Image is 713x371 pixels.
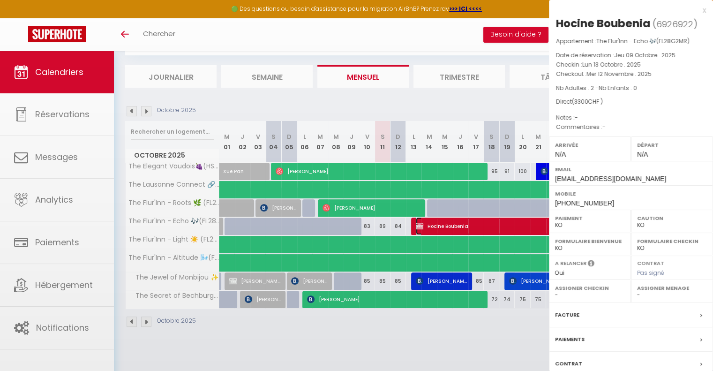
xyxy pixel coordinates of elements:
label: Formulaire Checkin [637,236,707,246]
span: 6926922 [656,18,693,30]
span: ( CHF ) [572,98,603,106]
label: Assigner Checkin [555,283,625,293]
label: Assigner Menage [637,283,707,293]
span: N/A [555,151,566,158]
label: Arrivée [555,140,625,150]
p: Notes : [556,113,706,122]
p: Checkin : [556,60,706,69]
span: [EMAIL_ADDRESS][DOMAIN_NAME] [555,175,666,182]
span: Pas signé [637,269,664,277]
span: [PHONE_NUMBER] [555,199,614,207]
p: Commentaires : [556,122,706,132]
span: The Flur'Inn - Echo 🎶(FL28G2MR) [596,37,690,45]
p: Appartement : [556,37,706,46]
span: Nb Enfants : 0 [599,84,637,92]
label: Paiements [555,334,585,344]
div: Direct [556,98,706,106]
span: - [575,114,578,121]
label: Formulaire Bienvenue [555,236,625,246]
label: Email [555,165,707,174]
span: 3300 [574,98,588,106]
label: A relancer [555,259,586,267]
span: Nb Adultes : 2 - [556,84,637,92]
span: Jeu 09 Octobre . 2025 [614,51,675,59]
span: Lun 13 Octobre . 2025 [582,61,641,68]
p: Date de réservation : [556,51,706,60]
span: ( ) [653,17,698,30]
div: Hocine Boubenia [556,16,650,31]
label: Paiement [555,213,625,223]
span: - [602,123,606,131]
label: Départ [637,140,707,150]
label: Contrat [555,359,582,369]
label: Facture [555,310,579,320]
span: Mer 12 Novembre . 2025 [586,70,652,78]
p: Checkout : [556,69,706,79]
span: N/A [637,151,648,158]
label: Caution [637,213,707,223]
div: x [549,5,706,16]
label: Mobile [555,189,707,198]
i: Sélectionner OUI si vous souhaiter envoyer les séquences de messages post-checkout [588,259,594,270]
label: Contrat [637,259,664,265]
